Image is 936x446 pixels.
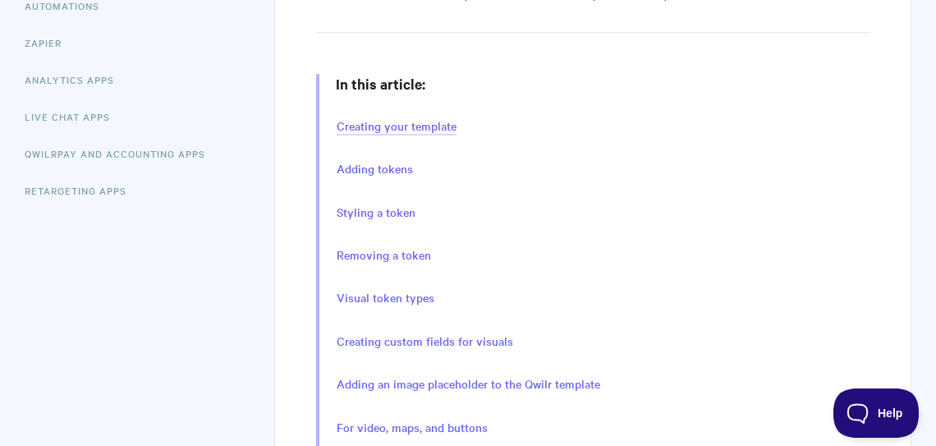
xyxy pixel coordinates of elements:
a: Analytics Apps [25,63,126,96]
strong: In this article: [336,74,425,94]
a: For video, maps, and buttons [337,419,488,437]
a: Styling a token [337,204,415,222]
a: Adding an image placeholder to the Qwilr template [337,375,600,393]
a: Retargeting Apps [25,174,139,207]
a: Adding tokens [337,160,413,178]
a: Removing a token [337,246,431,264]
a: Creating your template [337,117,457,136]
iframe: Toggle Customer Support [833,389,920,438]
a: Creating custom fields for visuals [337,333,513,351]
a: Zapier [25,26,74,59]
a: Live Chat Apps [25,100,122,133]
a: QwilrPay and Accounting Apps [25,137,218,170]
a: Visual token types [337,289,434,307]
